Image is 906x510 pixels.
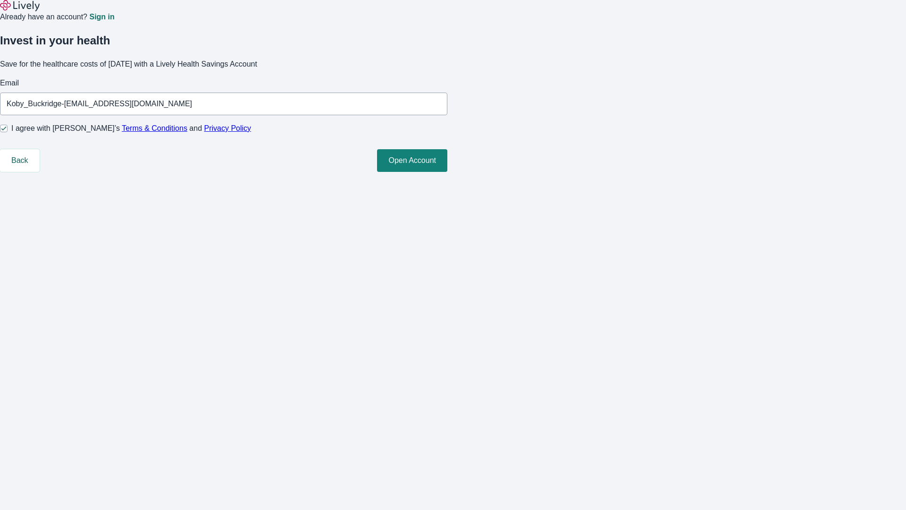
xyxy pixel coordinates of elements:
a: Privacy Policy [204,124,252,132]
a: Terms & Conditions [122,124,187,132]
a: Sign in [89,13,114,21]
span: I agree with [PERSON_NAME]’s and [11,123,251,134]
button: Open Account [377,149,447,172]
